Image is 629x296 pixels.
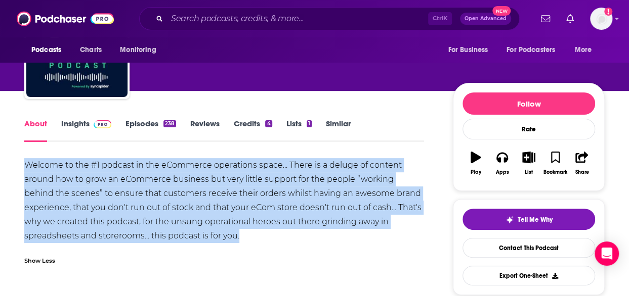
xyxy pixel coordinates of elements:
span: For Business [448,43,488,57]
button: Export One-Sheet [463,266,595,285]
div: Play [471,169,481,175]
div: 1 [307,120,312,127]
span: For Podcasters [507,43,555,57]
div: Search podcasts, credits, & more... [139,7,520,30]
a: Credits4 [234,119,272,142]
button: Apps [489,145,515,181]
button: Play [463,145,489,181]
div: Open Intercom Messenger [595,241,619,266]
button: open menu [568,40,605,60]
span: Charts [80,43,102,57]
a: About [24,119,47,142]
a: Contact This Podcast [463,238,595,258]
button: Bookmark [542,145,568,181]
div: 238 [163,120,176,127]
img: Podchaser - Follow, Share and Rate Podcasts [17,9,114,28]
button: List [516,145,542,181]
div: 4 [265,120,272,127]
img: tell me why sparkle [506,216,514,224]
div: Rate [463,119,595,139]
a: Lists1 [286,119,312,142]
button: Share [569,145,595,181]
button: Follow [463,92,595,115]
span: More [575,43,592,57]
img: Podchaser Pro [94,120,111,128]
a: Show notifications dropdown [562,10,578,27]
button: Show profile menu [590,8,612,30]
button: open menu [24,40,74,60]
button: open menu [500,40,570,60]
span: Podcasts [31,43,61,57]
a: Reviews [190,119,220,142]
button: open menu [113,40,169,60]
svg: Add a profile image [604,8,612,16]
a: Episodes238 [125,119,176,142]
button: tell me why sparkleTell Me Why [463,209,595,230]
span: New [492,6,511,16]
span: Logged in as aridings [590,8,612,30]
a: Show notifications dropdown [537,10,554,27]
a: Similar [326,119,351,142]
input: Search podcasts, credits, & more... [167,11,428,27]
div: Apps [496,169,509,175]
span: Monitoring [120,43,156,57]
a: InsightsPodchaser Pro [61,119,111,142]
button: Open AdvancedNew [460,13,511,25]
a: Charts [73,40,108,60]
div: List [525,169,533,175]
div: Bookmark [543,169,567,175]
span: Ctrl K [428,12,452,25]
div: Welcome to the #1 podcast in the eCommerce operations space... There is a deluge of content aroun... [24,158,424,243]
div: Share [575,169,589,175]
img: User Profile [590,8,612,30]
span: Open Advanced [465,16,507,21]
button: open menu [441,40,500,60]
span: Tell Me Why [518,216,553,224]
